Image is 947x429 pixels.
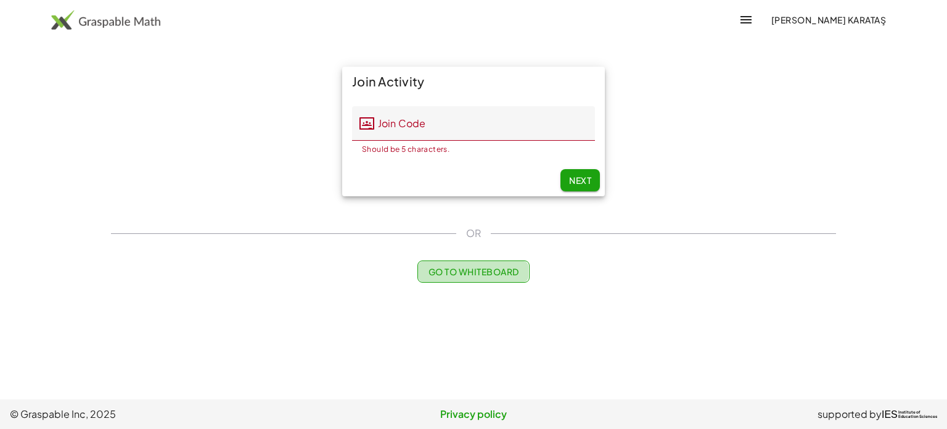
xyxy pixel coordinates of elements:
div: Should be 5 characters. [362,146,568,153]
button: Go to Whiteboard [417,260,529,283]
button: Next [560,169,600,191]
span: OR [466,226,481,241]
button: [PERSON_NAME] Karataş [761,9,896,31]
span: IES [882,409,898,420]
span: supported by [818,407,882,422]
span: Institute of Education Sciences [898,410,937,419]
div: Join Activity [342,67,605,96]
a: Privacy policy [319,407,628,422]
a: IESInstitute ofEducation Sciences [882,407,937,422]
span: Next [569,175,591,186]
span: [PERSON_NAME] Karataş [771,14,886,25]
span: Go to Whiteboard [428,266,519,277]
span: © Graspable Inc, 2025 [10,407,319,422]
